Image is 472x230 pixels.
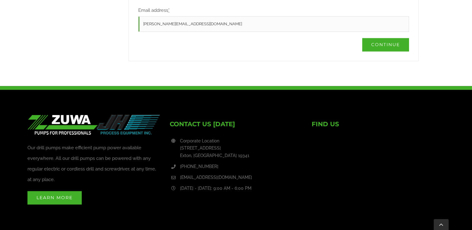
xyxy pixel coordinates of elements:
abbr: required [168,7,170,13]
a: Continue [362,38,409,51]
h4: FIND US [312,119,445,129]
label: Email address [138,5,170,16]
a: Learn More [27,191,82,204]
p: Corporate Location [STREET_ADDRESS] Exton, [GEOGRAPHIC_DATA] 19341 [180,137,302,160]
span: Learn More [36,195,73,200]
div: [PHONE_NUMBER] [180,163,302,170]
a: [EMAIL_ADDRESS][DOMAIN_NAME] [180,174,302,181]
h4: CONTACT US [DATE] [170,119,303,129]
div: [DATE] - [DATE]: 9:00 AM - 6:00 PM [180,185,302,192]
p: Our drill pumps make efficient pump power available everywhere. All our drill pumps can be powere... [27,142,160,185]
